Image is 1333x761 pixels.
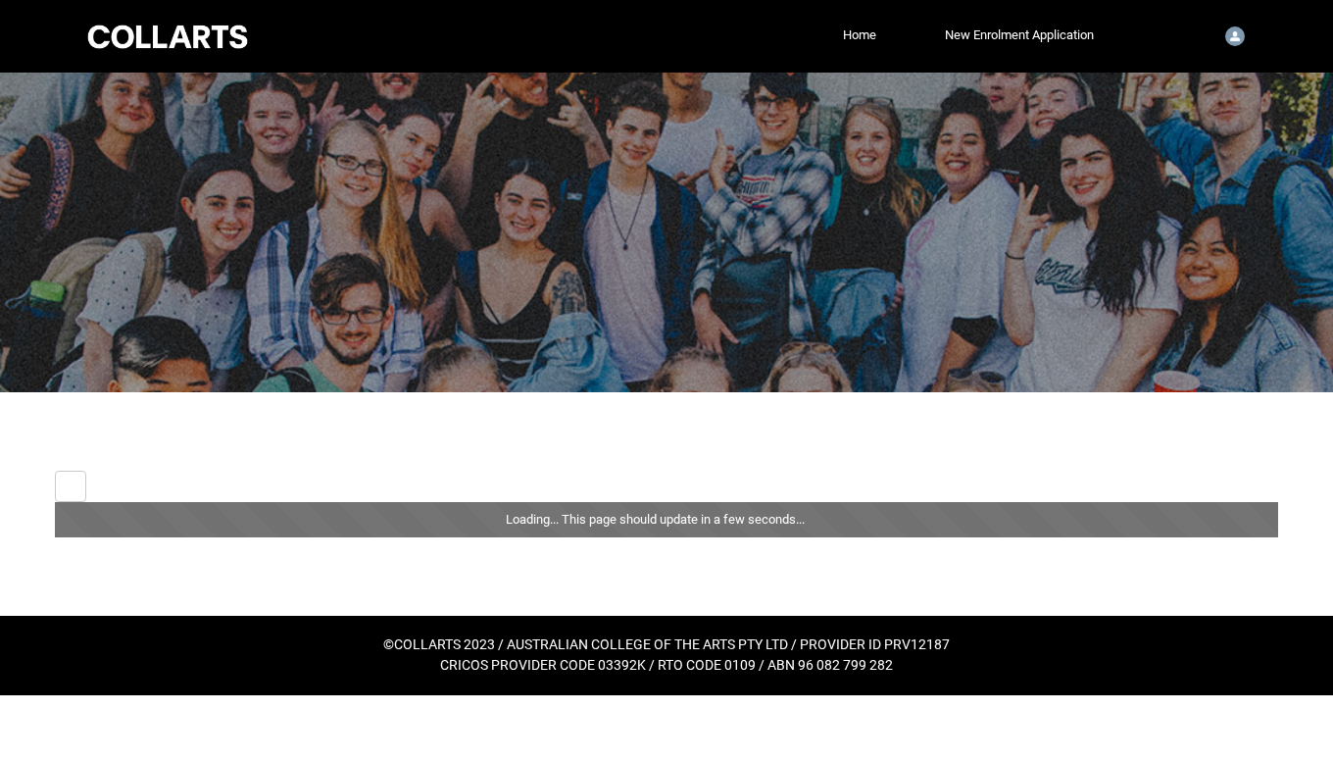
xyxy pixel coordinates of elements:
[1220,19,1250,50] button: User Profile Student.bmathes.20242040
[1225,26,1245,46] img: Student.bmathes.20242040
[55,471,86,502] button: Back
[55,502,1278,537] div: Loading... This page should update in a few seconds...
[940,21,1099,50] a: New Enrolment Application
[838,21,881,50] a: Home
